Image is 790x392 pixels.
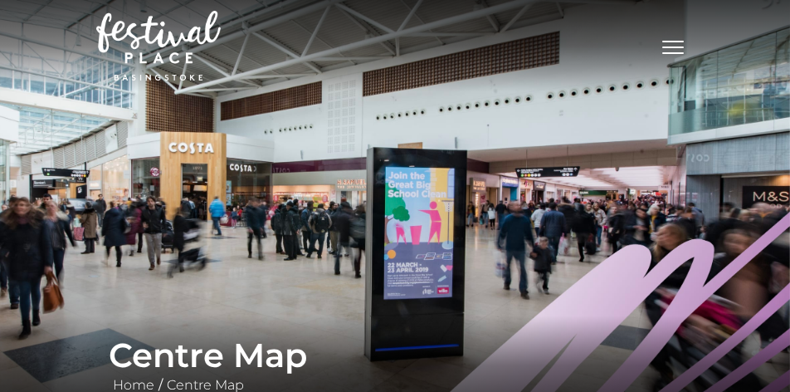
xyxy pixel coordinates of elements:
[109,336,681,375] h1: Centre Map
[652,33,694,57] button: Toggle navigation
[96,11,221,81] img: Festival Place Logo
